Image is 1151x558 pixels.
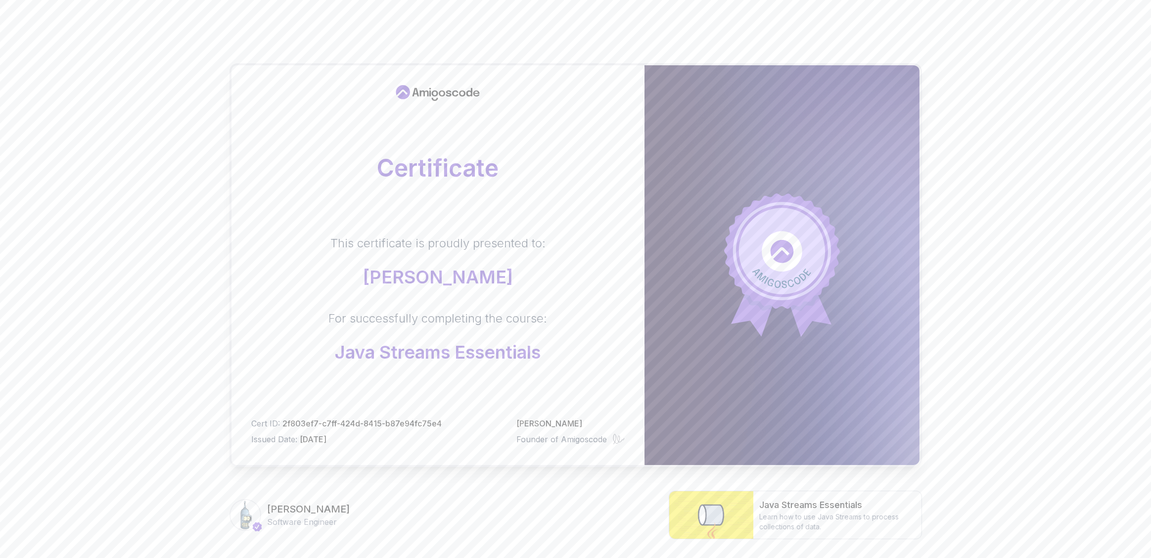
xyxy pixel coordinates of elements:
p: Learn how to use Java Streams to process collections of data. [759,512,916,532]
p: [PERSON_NAME] [330,267,546,287]
p: This certificate is proudly presented to: [330,235,546,251]
span: [DATE] [300,434,326,444]
p: Software Engineer [267,516,350,528]
a: course thumbnailJava Streams EssentialsLearn how to use Java Streams to process collections of data. [669,491,922,539]
h3: [PERSON_NAME] [267,502,350,516]
img: course thumbnail [669,491,753,539]
p: Cert ID: [251,418,442,429]
h2: Java Streams Essentials [759,498,916,512]
span: 2f803ef7-c7ff-424d-8415-b87e94fc75e4 [282,418,442,428]
img: Ewa [230,500,260,530]
p: [PERSON_NAME] [516,418,625,429]
p: Java Streams Essentials [328,342,547,362]
p: Founder of Amigoscode [516,433,607,445]
h2: Certificate [251,156,625,180]
p: Issued Date: [251,433,442,445]
p: For successfully completing the course: [328,311,547,326]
